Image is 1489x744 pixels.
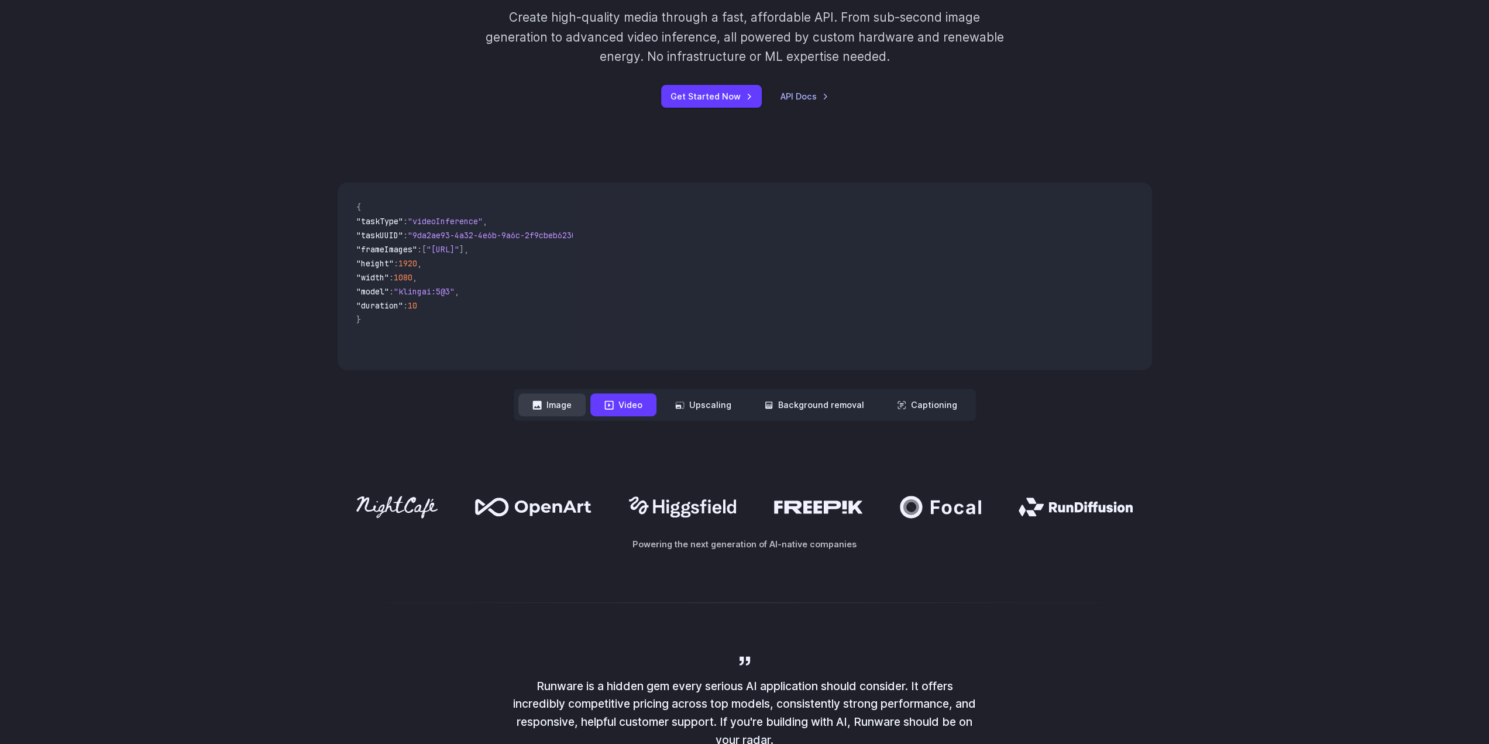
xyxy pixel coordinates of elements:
[459,244,464,255] span: ]
[422,244,427,255] span: [
[356,258,394,269] span: "height"
[590,393,656,416] button: Video
[412,272,417,283] span: ,
[403,230,408,241] span: :
[455,286,459,297] span: ,
[356,230,403,241] span: "taskUUID"
[483,216,487,227] span: ,
[356,216,403,227] span: "taskType"
[398,258,417,269] span: 1920
[356,286,389,297] span: "model"
[394,258,398,269] span: :
[883,393,971,416] button: Captioning
[408,216,483,227] span: "videoInference"
[464,244,469,255] span: ,
[389,286,394,297] span: :
[338,537,1152,551] p: Powering the next generation of AI-native companies
[389,272,394,283] span: :
[518,393,586,416] button: Image
[661,393,745,416] button: Upscaling
[403,300,408,311] span: :
[661,85,762,108] a: Get Started Now
[408,230,586,241] span: "9da2ae93-4a32-4e6b-9a6c-2f9cbeb62301"
[417,244,422,255] span: :
[394,286,455,297] span: "klingai:5@3"
[356,314,361,325] span: }
[394,272,412,283] span: 1080
[356,300,403,311] span: "duration"
[408,300,417,311] span: 10
[750,393,878,416] button: Background removal
[356,272,389,283] span: "width"
[780,90,828,103] a: API Docs
[417,258,422,269] span: ,
[427,244,459,255] span: "[URL]"
[403,216,408,227] span: :
[356,244,417,255] span: "frameImages"
[356,202,361,212] span: {
[484,8,1005,66] p: Create high-quality media through a fast, affordable API. From sub-second image generation to adv...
